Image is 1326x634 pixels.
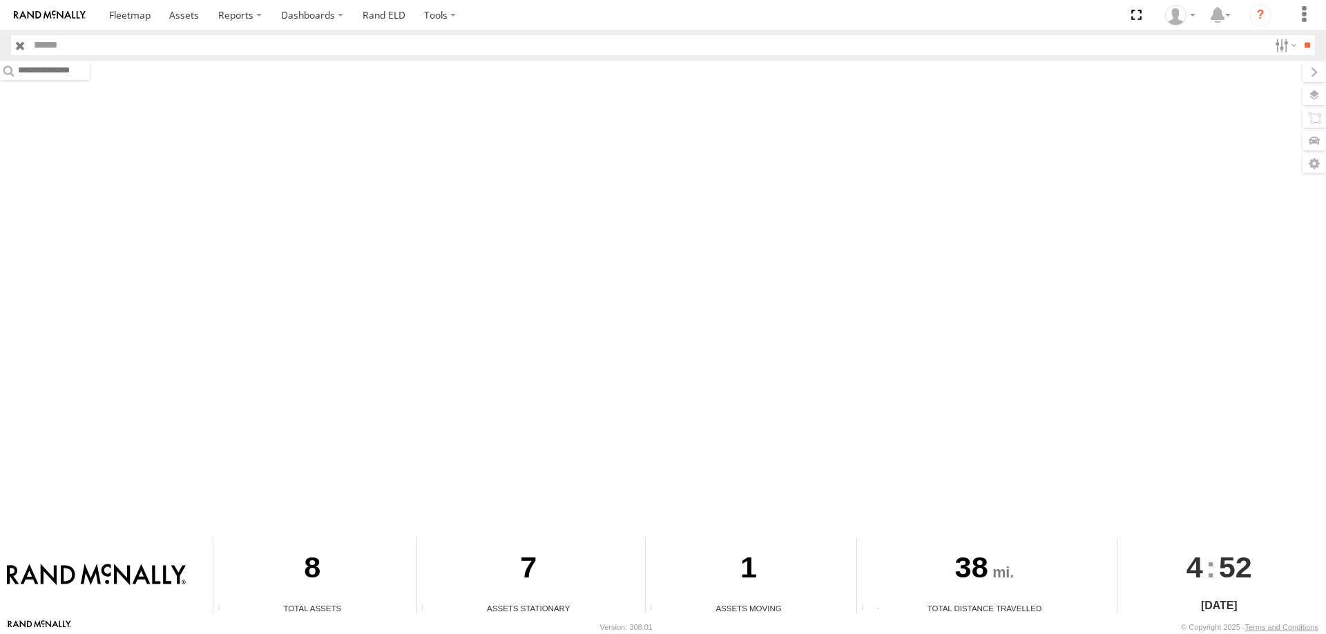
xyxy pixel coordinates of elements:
[646,537,852,602] div: 1
[857,602,1111,614] div: Total Distance Travelled
[8,620,71,634] a: Visit our Website
[213,602,411,614] div: Total Assets
[1245,623,1318,631] a: Terms and Conditions
[417,604,438,614] div: Total number of assets current stationary.
[1160,5,1200,26] div: Chase Tanke
[1303,154,1326,173] label: Map Settings
[7,564,186,587] img: Rand McNally
[600,623,653,631] div: Version: 308.01
[14,10,86,20] img: rand-logo.svg
[1219,537,1252,597] span: 52
[857,604,878,614] div: Total distance travelled by all assets within specified date range and applied filters
[646,602,852,614] div: Assets Moving
[646,604,666,614] div: Total number of assets current in transit.
[1249,4,1271,26] i: ?
[1117,537,1321,597] div: :
[417,537,640,602] div: 7
[213,604,234,614] div: Total number of Enabled Assets
[857,537,1111,602] div: 38
[417,602,640,614] div: Assets Stationary
[1117,597,1321,614] div: [DATE]
[213,537,411,602] div: 8
[1186,537,1203,597] span: 4
[1181,623,1318,631] div: © Copyright 2025 -
[1269,35,1299,55] label: Search Filter Options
